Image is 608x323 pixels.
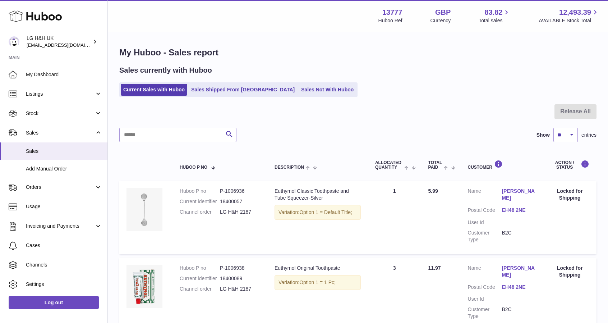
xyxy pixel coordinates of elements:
a: EH48 2NE [502,207,536,214]
dd: P-1006938 [220,265,260,272]
span: Listings [26,91,95,97]
dt: Customer Type [468,229,502,243]
span: 5.99 [428,188,438,194]
div: Variation: [275,205,361,220]
div: Action / Status [550,160,589,170]
dd: LG H&H 2187 [220,286,260,292]
span: [EMAIL_ADDRESS][DOMAIN_NAME] [27,42,106,48]
img: Euthymol_Classic_Toothpaste_and_Tube_Squeezer-Silver-Image-4.webp [126,188,162,231]
dt: User Id [468,296,502,302]
span: My Dashboard [26,71,102,78]
span: 12,493.39 [559,8,591,17]
div: Locked for Shipping [550,188,589,201]
span: 11.97 [428,265,441,271]
dt: Postal Code [468,207,502,215]
span: Channels [26,261,102,268]
dt: Name [468,265,502,280]
span: Option 1 = 1 Pc; [299,279,336,285]
span: 83.82 [484,8,502,17]
span: entries [581,132,597,138]
dd: P-1006936 [220,188,260,195]
strong: GBP [435,8,451,17]
dt: Huboo P no [180,188,220,195]
span: Sales [26,129,95,136]
dd: 18400089 [220,275,260,282]
a: Log out [9,296,99,309]
div: Variation: [275,275,361,290]
span: Total paid [428,160,442,170]
span: Orders [26,184,95,191]
dt: Current identifier [180,198,220,205]
a: EH48 2NE [502,284,536,291]
span: Sales [26,148,102,155]
td: 1 [368,181,421,254]
a: [PERSON_NAME] [502,188,536,201]
div: Euthymol Original Toothpaste [275,265,361,272]
span: ALLOCATED Quantity [375,160,402,170]
dt: Customer Type [468,306,502,320]
strong: 13777 [382,8,402,17]
span: Option 1 = Default Title; [299,209,352,215]
div: Locked for Shipping [550,265,589,278]
dt: User Id [468,219,502,226]
dt: Name [468,188,502,203]
a: Current Sales with Huboo [121,84,187,96]
dt: Huboo P no [180,265,220,272]
span: Stock [26,110,95,117]
h2: Sales currently with Huboo [119,65,212,75]
img: veechen@lghnh.co.uk [9,36,19,47]
div: LG H&H UK [27,35,91,49]
dt: Channel order [180,286,220,292]
span: Usage [26,203,102,210]
span: AVAILABLE Stock Total [539,17,599,24]
span: Total sales [479,17,511,24]
a: Sales Shipped From [GEOGRAPHIC_DATA] [189,84,297,96]
dd: B2C [502,306,536,320]
dd: LG H&H 2187 [220,209,260,215]
a: Sales Not With Huboo [299,84,356,96]
span: Description [275,165,304,170]
dt: Channel order [180,209,220,215]
div: Currency [430,17,451,24]
dt: Current identifier [180,275,220,282]
label: Show [536,132,550,138]
span: Cases [26,242,102,249]
div: Huboo Ref [378,17,402,24]
h1: My Huboo - Sales report [119,47,597,58]
dd: 18400057 [220,198,260,205]
div: Euthymol Classic Toothpaste and Tube Squeezer-Silver [275,188,361,201]
dt: Postal Code [468,284,502,292]
img: Euthymol_Original_Toothpaste_Image-1.webp [126,265,162,308]
a: 83.82 Total sales [479,8,511,24]
span: Huboo P no [180,165,207,170]
span: Settings [26,281,102,288]
a: [PERSON_NAME] [502,265,536,278]
span: Invoicing and Payments [26,223,95,229]
a: 12,493.39 AVAILABLE Stock Total [539,8,599,24]
div: Customer [468,160,536,170]
dd: B2C [502,229,536,243]
span: Add Manual Order [26,165,102,172]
